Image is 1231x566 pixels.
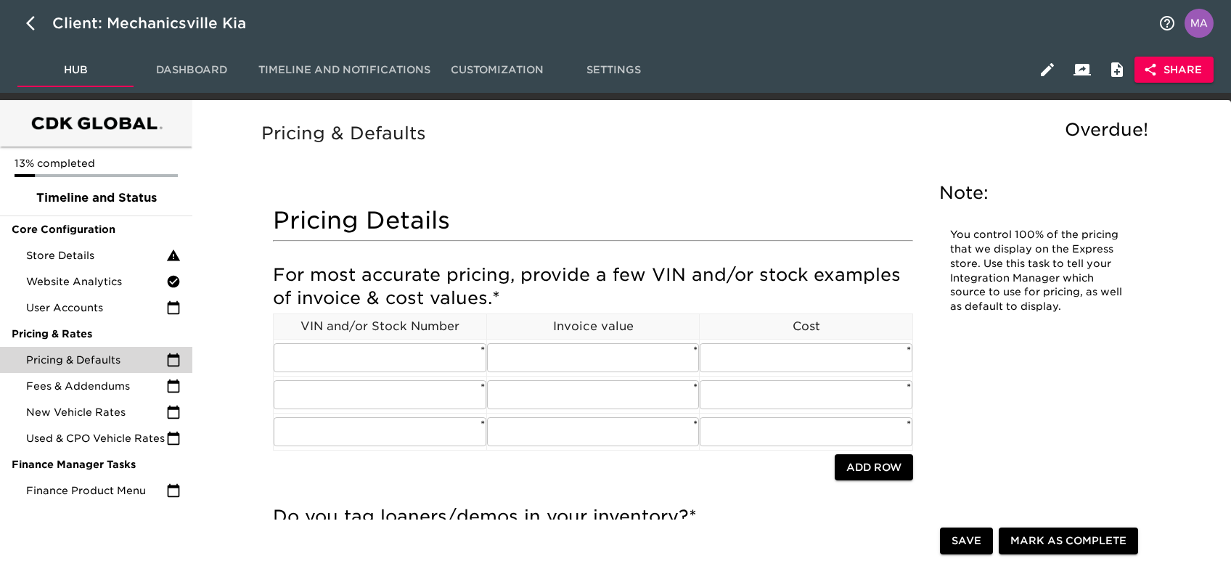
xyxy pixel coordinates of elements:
[142,61,241,79] span: Dashboard
[1150,6,1185,41] button: notifications
[999,528,1138,555] button: Mark as Complete
[1010,533,1126,551] span: Mark as Complete
[26,353,166,367] span: Pricing & Defaults
[26,300,166,315] span: User Accounts
[273,263,913,310] h5: For most accurate pricing, provide a few VIN and/or stock examples of invoice & cost values.
[26,405,166,419] span: New Vehicle Rates
[12,189,181,207] span: Timeline and Status
[273,505,913,528] h5: Do you tag loaners/demos in your inventory?
[952,533,981,551] span: Save
[448,61,547,79] span: Customization
[1030,52,1065,87] button: Edit Hub
[1065,119,1148,140] span: Overdue!
[258,61,430,79] span: Timeline and Notifications
[12,327,181,341] span: Pricing & Rates
[1134,57,1214,83] button: Share
[1146,61,1202,79] span: Share
[15,156,178,171] p: 13% completed
[835,454,913,481] button: Add Row
[939,181,1135,205] h5: Note:
[1185,9,1214,38] img: Profile
[261,122,1156,145] h5: Pricing & Defaults
[846,459,901,477] span: Add Row
[487,318,700,335] p: Invoice value
[1100,52,1134,87] button: Internal Notes and Comments
[564,61,663,79] span: Settings
[700,318,912,335] p: Cost
[26,274,166,289] span: Website Analytics
[26,61,125,79] span: Hub
[940,528,993,555] button: Save
[950,228,1124,314] p: You control 100% of the pricing that we display on the Express store. Use this task to tell your ...
[1065,52,1100,87] button: Client View
[26,379,166,393] span: Fees & Addendums
[26,248,166,263] span: Store Details
[26,483,166,498] span: Finance Product Menu
[273,206,913,235] h4: Pricing Details
[12,457,181,472] span: Finance Manager Tasks
[52,12,266,35] div: Client: Mechanicsville Kia
[274,318,486,335] p: VIN and/or Stock Number
[12,222,181,237] span: Core Configuration
[26,431,166,446] span: Used & CPO Vehicle Rates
